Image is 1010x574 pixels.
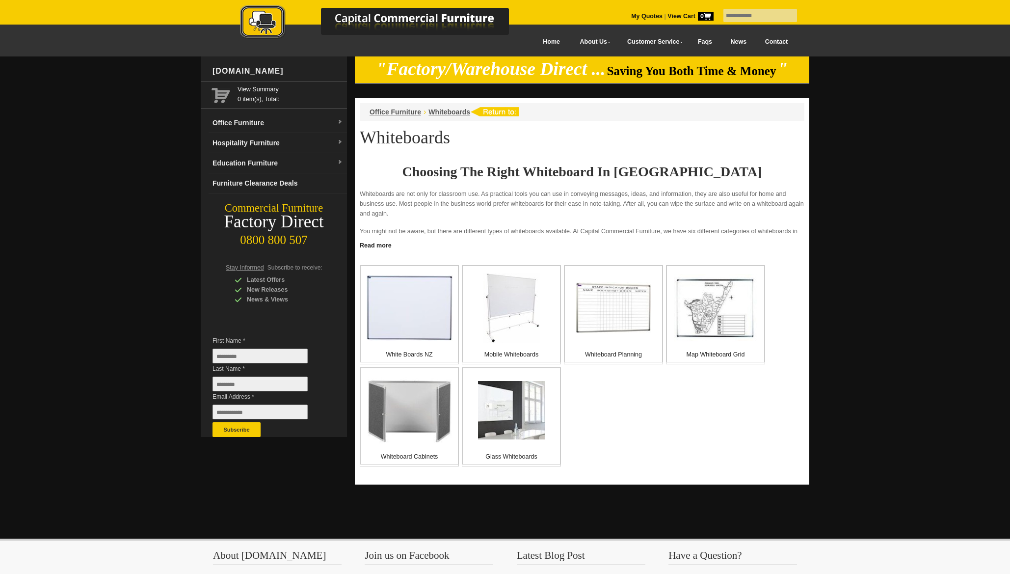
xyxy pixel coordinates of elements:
[360,367,459,466] a: Whiteboard Cabinets Whiteboard Cabinets
[367,275,452,341] img: White Boards NZ
[209,173,347,193] a: Furniture Clearance Deals
[674,274,757,342] img: Map Whiteboard Grid
[213,377,308,391] input: Last Name *
[463,350,560,359] p: Mobile Whiteboards
[213,422,261,437] button: Subscribe
[666,13,714,20] a: View Cart0
[355,238,809,250] a: Click to read more
[462,265,561,364] a: Mobile Whiteboards Mobile Whiteboards
[209,113,347,133] a: Office Furnituredropdown
[213,349,308,363] input: First Name *
[483,273,540,343] img: Mobile Whiteboards
[360,189,804,219] p: Whiteboards are not only for classroom use. As practical tools you can use in conveying messages,...
[226,264,264,271] span: Stay Informed
[462,367,561,466] a: Glass Whiteboards Glass Whiteboards
[667,350,764,359] p: Map Whiteboard Grid
[238,84,343,94] a: View Summary
[238,84,343,103] span: 0 item(s), Total:
[756,31,797,53] a: Contact
[213,364,322,374] span: Last Name *
[213,405,308,419] input: Email Address *
[365,550,493,565] h3: Join us on Facebook
[424,107,426,117] li: ›
[428,108,470,116] a: Whiteboards
[360,128,804,147] h1: Whiteboards
[470,107,519,116] img: return to
[213,336,322,346] span: First Name *
[607,64,776,78] span: Saving You Both Time & Money
[213,550,342,565] h3: About [DOMAIN_NAME]
[721,31,756,53] a: News
[201,215,347,229] div: Factory Direct
[209,56,347,86] div: [DOMAIN_NAME]
[368,377,452,444] img: Whiteboard Cabinets
[213,392,322,402] span: Email Address *
[209,133,347,153] a: Hospitality Furnituredropdown
[376,59,606,79] em: "Factory/Warehouse Direct ...
[337,160,343,165] img: dropdown
[201,228,347,247] div: 0800 800 507
[631,13,663,20] a: My Quotes
[517,550,645,565] h3: Latest Blog Post
[235,285,328,295] div: New Releases
[337,119,343,125] img: dropdown
[360,265,459,364] a: White Boards NZ White Boards NZ
[616,31,689,53] a: Customer Service
[267,264,322,271] span: Subscribe to receive:
[213,5,557,44] a: Capital Commercial Furniture Logo
[235,295,328,304] div: News & Views
[569,31,616,53] a: About Us
[689,31,721,53] a: Faqs
[698,12,714,21] span: 0
[666,265,765,364] a: Map Whiteboard Grid Map Whiteboard Grid
[213,5,557,41] img: Capital Commercial Furniture Logo
[361,350,458,359] p: White Boards NZ
[235,275,328,285] div: Latest Offers
[360,226,804,246] p: You might not be aware, but there are different types of whiteboards available. At Capital Commer...
[778,59,788,79] em: "
[201,201,347,215] div: Commercial Furniture
[370,108,421,116] a: Office Furniture
[576,282,651,334] img: Whiteboard Planning
[209,153,347,173] a: Education Furnituredropdown
[361,452,458,462] p: Whiteboard Cabinets
[463,452,560,462] p: Glass Whiteboards
[337,139,343,145] img: dropdown
[478,381,545,439] img: Glass Whiteboards
[667,13,714,20] strong: View Cart
[668,550,797,565] h3: Have a Question?
[565,350,662,359] p: Whiteboard Planning
[402,164,762,179] strong: Choosing The Right Whiteboard In [GEOGRAPHIC_DATA]
[564,265,663,364] a: Whiteboard Planning Whiteboard Planning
